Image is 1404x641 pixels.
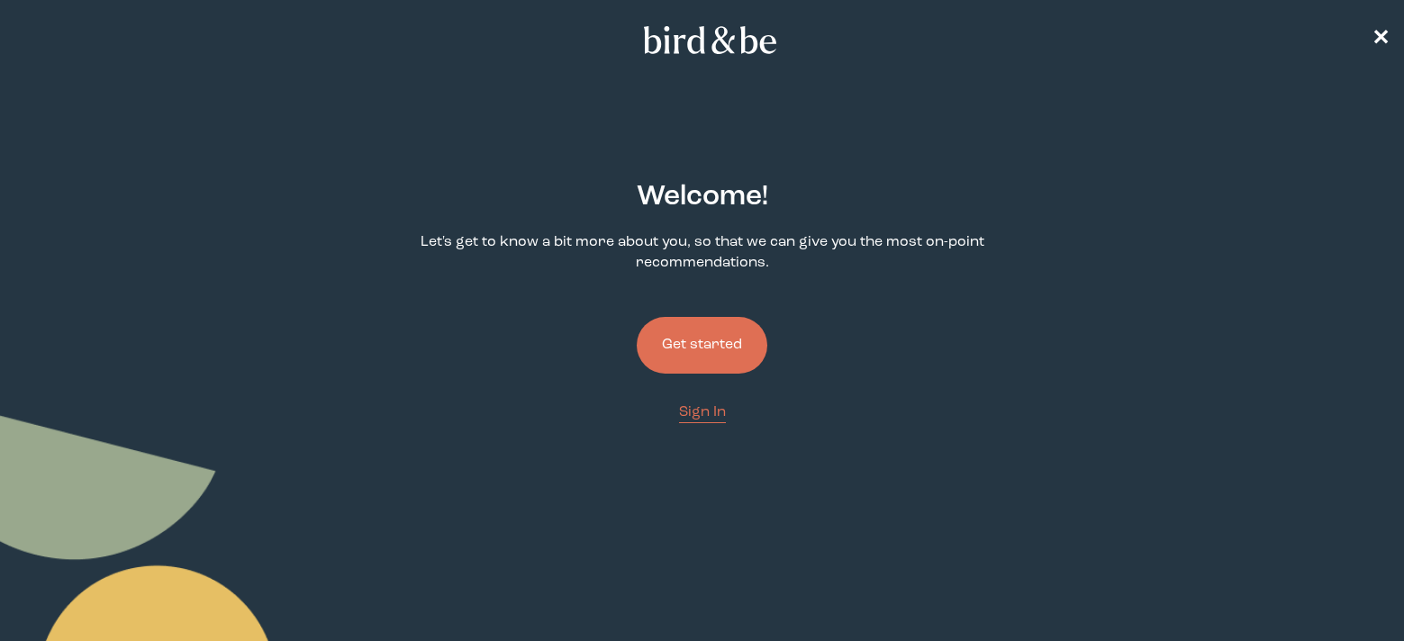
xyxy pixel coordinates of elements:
h2: Welcome ! [637,176,768,218]
a: Sign In [679,402,726,423]
span: ✕ [1372,29,1390,50]
span: Sign In [679,405,726,420]
a: ✕ [1372,24,1390,56]
button: Get started [637,317,767,374]
p: Let's get to know a bit more about you, so that we can give you the most on-point recommendations. [366,232,1039,274]
a: Get started [637,288,767,402]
